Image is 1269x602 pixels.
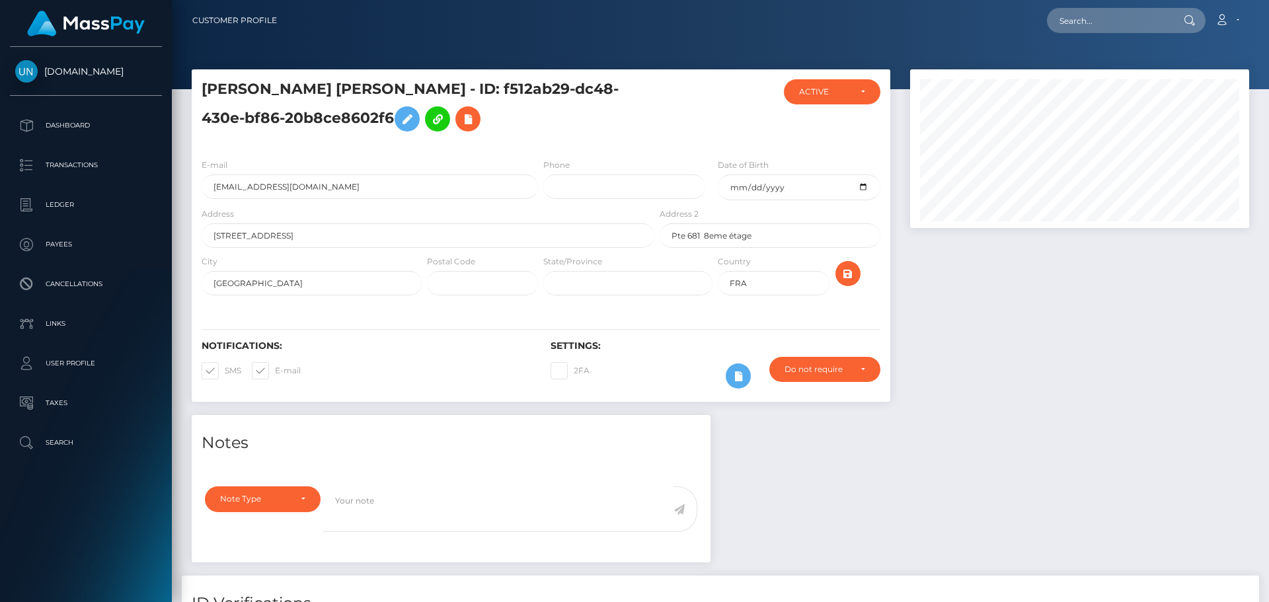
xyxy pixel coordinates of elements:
label: Date of Birth [718,159,769,171]
a: Payees [10,228,162,261]
div: Note Type [220,494,290,504]
p: User Profile [15,354,157,373]
a: Customer Profile [192,7,277,34]
p: Taxes [15,393,157,413]
label: E-mail [202,159,227,171]
a: Links [10,307,162,340]
img: MassPay Logo [27,11,145,36]
img: Unlockt.me [15,60,38,83]
a: Ledger [10,188,162,221]
p: Payees [15,235,157,254]
p: Cancellations [15,274,157,294]
label: Address [202,208,234,220]
label: State/Province [543,256,602,268]
a: Transactions [10,149,162,182]
button: Note Type [205,486,321,511]
label: Phone [543,159,570,171]
label: Address 2 [660,208,699,220]
p: Ledger [15,195,157,215]
h5: [PERSON_NAME] [PERSON_NAME] - ID: f512ab29-dc48-430e-bf86-20b8ce8602f6 [202,79,647,138]
h6: Notifications: [202,340,531,352]
h6: Settings: [551,340,880,352]
label: Postal Code [427,256,475,268]
input: Search... [1047,8,1171,33]
label: E-mail [252,362,301,379]
button: ACTIVE [784,79,880,104]
a: Search [10,426,162,459]
a: Cancellations [10,268,162,301]
p: Dashboard [15,116,157,135]
label: SMS [202,362,241,379]
p: Links [15,314,157,334]
h4: Notes [202,432,701,455]
span: [DOMAIN_NAME] [10,65,162,77]
p: Transactions [15,155,157,175]
label: 2FA [551,362,590,379]
p: Search [15,433,157,453]
div: ACTIVE [799,87,850,97]
a: Dashboard [10,109,162,142]
button: Do not require [769,357,880,382]
label: Country [718,256,751,268]
div: Do not require [785,364,850,375]
a: Taxes [10,387,162,420]
label: City [202,256,217,268]
a: User Profile [10,347,162,380]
